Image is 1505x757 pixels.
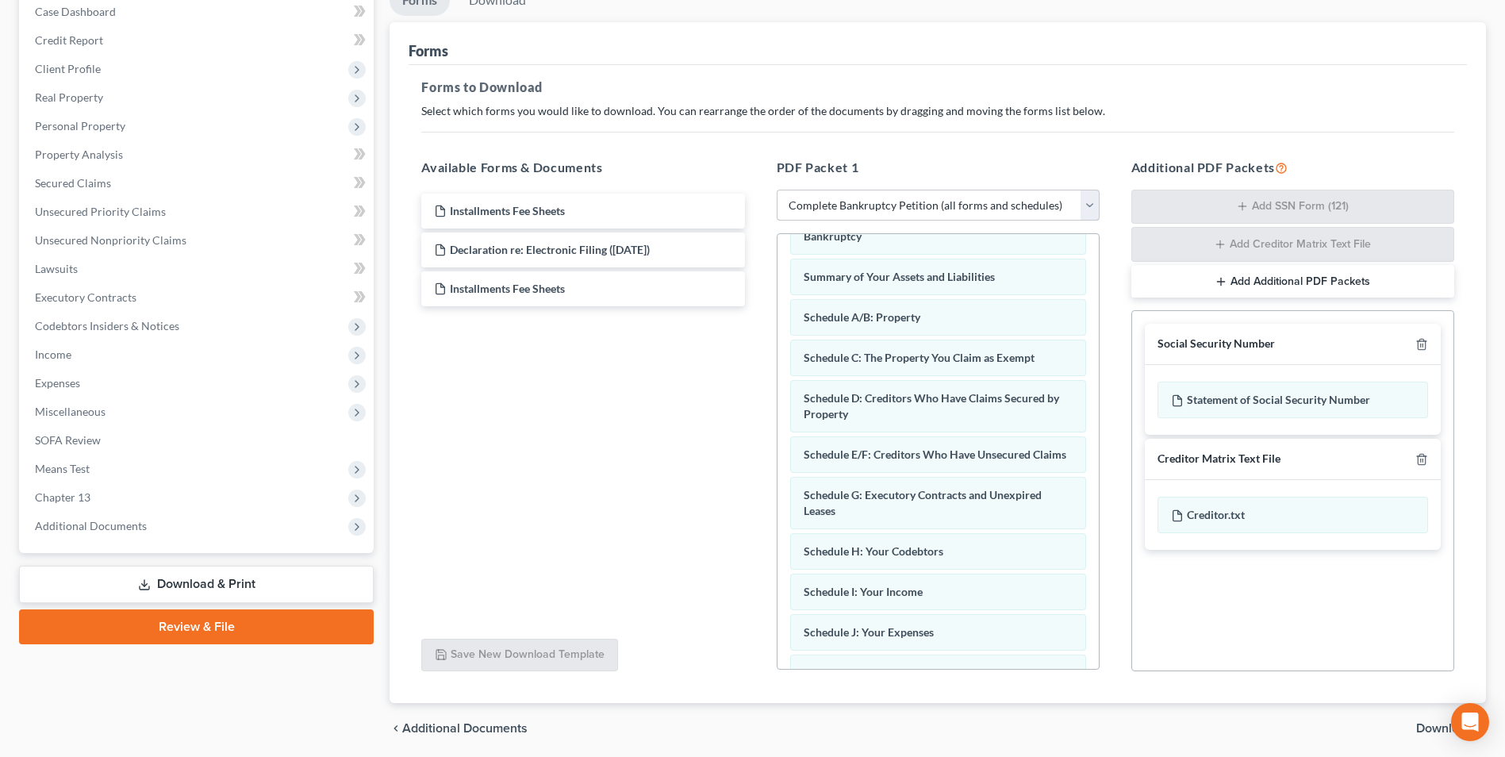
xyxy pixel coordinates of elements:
div: Creditor Matrix Text File [1158,452,1280,467]
button: Add Additional PDF Packets [1131,265,1454,298]
span: Additional Documents [35,519,147,532]
span: Secured Claims [35,176,111,190]
span: Credit Report [35,33,103,47]
button: Save New Download Template [421,639,618,672]
div: Open Intercom Messenger [1451,703,1489,741]
button: Add Creditor Matrix Text File [1131,227,1454,262]
a: Credit Report [22,26,374,55]
a: chevron_left Additional Documents [390,722,528,735]
span: Executory Contracts [35,290,136,304]
span: Expenses [35,376,80,390]
span: Summary of Your Assets and Liabilities [804,270,995,283]
button: Add SSN Form (121) [1131,190,1454,225]
div: Social Security Number [1158,336,1275,352]
span: Unsecured Priority Claims [35,205,166,218]
span: Codebtors Insiders & Notices [35,319,179,332]
span: SOFA Review [35,433,101,447]
a: Lawsuits [22,255,374,283]
span: Chapter 13 [35,490,90,504]
span: Declaration About an Individual Debtor's Schedules [804,666,1058,679]
div: Forms [409,41,448,60]
h5: Additional PDF Packets [1131,158,1454,177]
span: Real Property [35,90,103,104]
span: Schedule D: Creditors Who Have Claims Secured by Property [804,391,1059,421]
span: Schedule H: Your Codebtors [804,544,943,558]
span: Download [1416,722,1473,735]
span: Installments Fee Sheets [450,204,565,217]
a: Property Analysis [22,140,374,169]
span: Unsecured Nonpriority Claims [35,233,186,247]
span: Case Dashboard [35,5,116,18]
h5: PDF Packet 1 [777,158,1100,177]
a: Unsecured Nonpriority Claims [22,226,374,255]
h5: Forms to Download [421,78,1454,97]
a: Unsecured Priority Claims [22,198,374,226]
div: Creditor.txt [1158,497,1428,533]
div: Statement of Social Security Number [1158,382,1428,418]
a: SOFA Review [22,426,374,455]
span: Client Profile [35,62,101,75]
span: Lawsuits [35,262,78,275]
span: Schedule I: Your Income [804,585,923,598]
span: Additional Documents [402,722,528,735]
span: Miscellaneous [35,405,106,418]
span: Installments Fee Sheets [450,282,565,295]
a: Secured Claims [22,169,374,198]
span: Schedule G: Executory Contracts and Unexpired Leases [804,488,1042,517]
span: Income [35,348,71,361]
p: Select which forms you would like to download. You can rearrange the order of the documents by dr... [421,103,1454,119]
span: Property Analysis [35,148,123,161]
a: Download & Print [19,566,374,603]
span: Schedule J: Your Expenses [804,625,934,639]
span: Means Test [35,462,90,475]
button: Download chevron_right [1416,722,1486,735]
h5: Available Forms & Documents [421,158,744,177]
span: Schedule A/B: Property [804,310,920,324]
span: Schedule C: The Property You Claim as Exempt [804,351,1035,364]
i: chevron_left [390,722,402,735]
span: Schedule E/F: Creditors Who Have Unsecured Claims [804,448,1066,461]
a: Executory Contracts [22,283,374,312]
span: Declaration re: Electronic Filing ([DATE]) [450,243,650,256]
a: Review & File [19,609,374,644]
span: Personal Property [35,119,125,133]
